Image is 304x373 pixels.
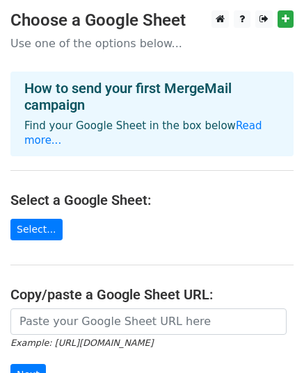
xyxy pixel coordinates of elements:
h3: Choose a Google Sheet [10,10,294,31]
h4: Copy/paste a Google Sheet URL: [10,286,294,303]
a: Read more... [24,119,262,147]
p: Use one of the options below... [10,36,294,51]
a: Select... [10,219,63,240]
iframe: Chat Widget [234,306,304,373]
small: Example: [URL][DOMAIN_NAME] [10,338,153,348]
p: Find your Google Sheet in the box below [24,119,280,148]
h4: How to send your first MergeMail campaign [24,80,280,113]
input: Paste your Google Sheet URL here [10,308,287,335]
h4: Select a Google Sheet: [10,192,294,208]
